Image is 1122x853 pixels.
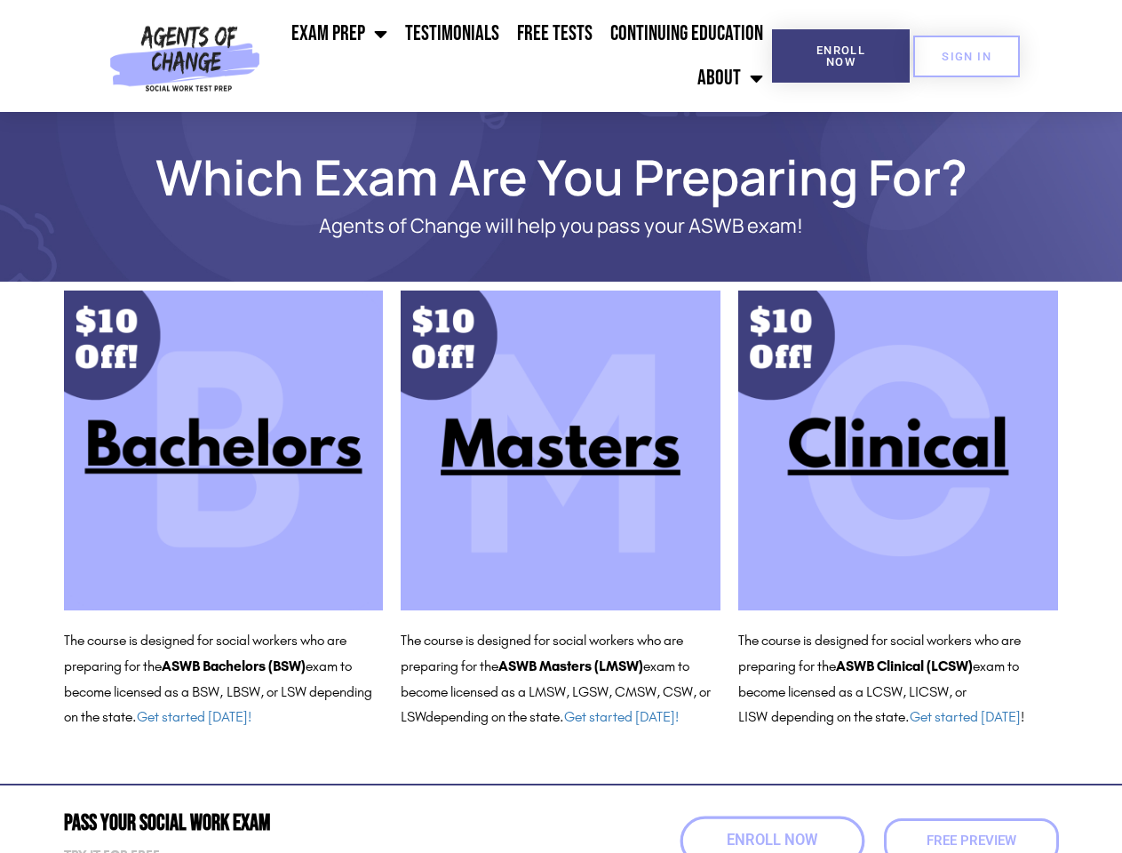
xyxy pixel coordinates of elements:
[942,51,991,62] span: SIGN IN
[64,628,384,730] p: The course is designed for social workers who are preparing for the exam to become licensed as a ...
[564,708,679,725] a: Get started [DATE]!
[601,12,772,56] a: Continuing Education
[800,44,881,68] span: Enroll Now
[426,708,679,725] span: depending on the state.
[64,812,553,834] h2: Pass Your Social Work Exam
[508,12,601,56] a: Free Tests
[162,658,306,674] b: ASWB Bachelors (BSW)
[905,708,1024,725] span: . !
[688,56,772,100] a: About
[267,12,772,100] nav: Menu
[772,29,910,83] a: Enroll Now
[137,708,251,725] a: Get started [DATE]!
[913,36,1020,77] a: SIGN IN
[927,834,1016,848] span: Free Preview
[771,708,905,725] span: depending on the state
[396,12,508,56] a: Testimonials
[836,658,973,674] b: ASWB Clinical (LCSW)
[498,658,643,674] b: ASWB Masters (LMSW)
[282,12,396,56] a: Exam Prep
[910,708,1021,725] a: Get started [DATE]
[55,156,1068,197] h1: Which Exam Are You Preparing For?
[126,215,997,237] p: Agents of Change will help you pass your ASWB exam!
[738,628,1058,730] p: The course is designed for social workers who are preparing for the exam to become licensed as a ...
[401,628,720,730] p: The course is designed for social workers who are preparing for the exam to become licensed as a ...
[727,833,817,849] span: Enroll Now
